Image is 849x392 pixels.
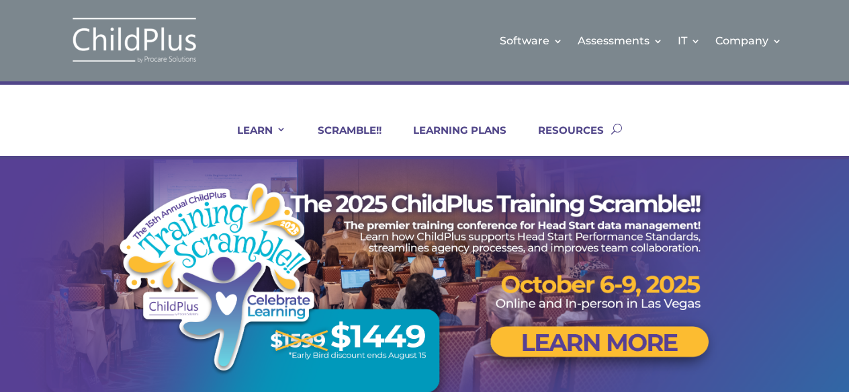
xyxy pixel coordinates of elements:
a: LEARNING PLANS [396,124,506,156]
a: SCRAMBLE!! [301,124,382,156]
a: RESOURCES [521,124,604,156]
a: Software [500,13,563,68]
a: IT [678,13,701,68]
a: Company [715,13,782,68]
a: Assessments [578,13,663,68]
a: LEARN [220,124,286,156]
